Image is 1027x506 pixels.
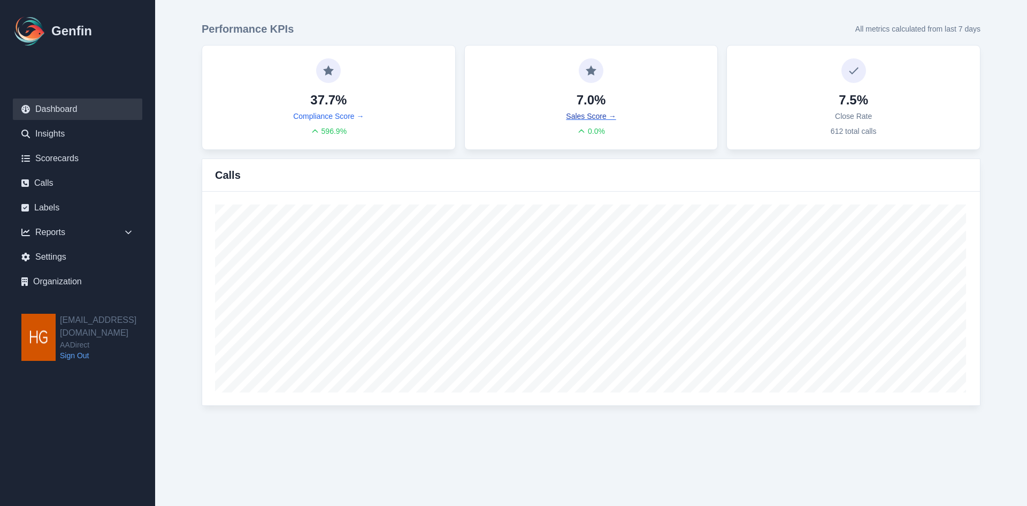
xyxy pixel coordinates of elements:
img: Logo [13,14,47,48]
h3: Calls [215,168,241,183]
h3: Performance KPIs [202,21,294,36]
a: Scorecards [13,148,142,169]
a: Labels [13,197,142,218]
h4: 37.7% [310,92,347,109]
p: Close Rate [835,111,872,122]
a: Sign Out [60,350,155,361]
h1: Genfin [51,22,92,40]
a: Calls [13,172,142,194]
p: All metrics calculated from last 7 days [855,24,980,34]
h4: 7.0% [577,92,606,109]
div: 0.0 % [577,126,605,137]
h2: [EMAIL_ADDRESS][DOMAIN_NAME] [60,314,155,339]
a: Organization [13,271,142,292]
a: Insights [13,123,142,145]
img: hgarza@aadirect.com [21,314,56,361]
a: Compliance Score → [293,111,364,122]
a: Settings [13,246,142,268]
div: 596.9 % [311,126,347,137]
a: Sales Score → [566,111,616,122]
p: 612 total calls [831,126,877,137]
a: Dashboard [13,99,142,120]
span: AADirect [60,339,155,350]
h4: 7.5% [839,92,868,109]
div: Reports [13,222,142,243]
